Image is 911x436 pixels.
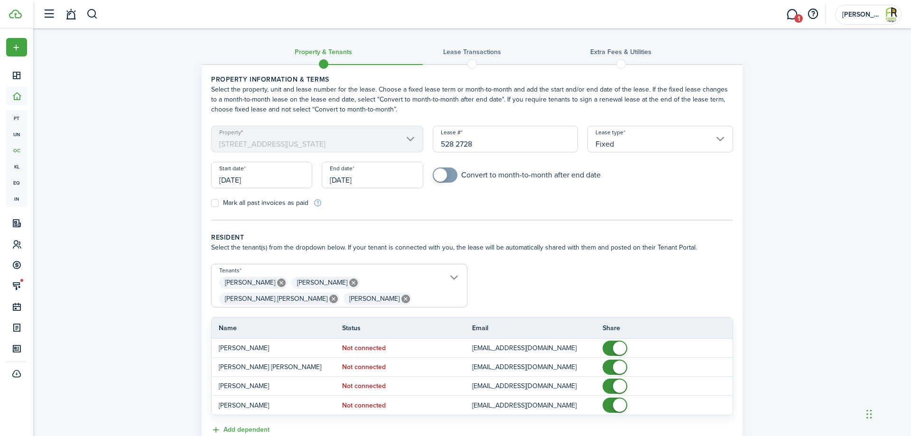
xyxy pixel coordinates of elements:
p: [PERSON_NAME] [219,381,328,391]
button: Search [86,6,98,22]
status: Not connected [342,363,386,371]
th: Email [472,323,603,333]
a: Notifications [62,2,80,27]
span: [PERSON_NAME] [349,294,400,304]
button: Open sidebar [40,5,58,23]
h3: Property & Tenants [295,47,352,57]
p: [PERSON_NAME] [219,400,328,410]
wizard-step-header-description: Select the property, unit and lease number for the lease. Choose a fixed lease term or month-to-m... [211,84,733,114]
status: Not connected [342,382,386,390]
wizard-step-header-title: Property information & terms [211,74,733,84]
button: Open menu [6,38,27,56]
p: [EMAIL_ADDRESS][DOMAIN_NAME] [472,400,588,410]
a: oc [6,142,27,158]
a: un [6,126,27,142]
span: Fierst Rentals [842,11,880,18]
span: [PERSON_NAME] [297,278,347,288]
label: Mark all past invoices as paid [211,199,308,207]
p: [EMAIL_ADDRESS][DOMAIN_NAME] [472,343,588,353]
iframe: Chat Widget [753,334,911,436]
wizard-step-header-description: Select the tenant(s) from the dropdown below. If your tenant is connected with you, the lease wil... [211,242,733,252]
span: [PERSON_NAME] [225,278,275,288]
th: Name [212,323,342,333]
status: Not connected [342,344,386,352]
a: eq [6,175,27,191]
p: [PERSON_NAME] [PERSON_NAME] [219,362,328,372]
th: Share [603,323,733,333]
p: [EMAIL_ADDRESS][DOMAIN_NAME] [472,362,588,372]
h3: Extra fees & Utilities [590,47,651,57]
div: Drag [866,400,872,428]
img: TenantCloud [9,9,22,19]
a: pt [6,110,27,126]
a: in [6,191,27,207]
h3: Lease Transactions [443,47,501,57]
p: [PERSON_NAME] [219,343,328,353]
wizard-step-header-title: Resident [211,232,733,242]
img: Fierst Rentals [884,7,899,22]
a: Messaging [783,2,801,27]
th: Status [342,323,473,333]
span: 1 [794,14,803,23]
a: kl [6,158,27,175]
button: Open resource center [805,6,821,22]
span: [PERSON_NAME] [PERSON_NAME] [225,294,327,304]
input: mm/dd/yyyy [211,162,312,188]
p: [EMAIL_ADDRESS][DOMAIN_NAME] [472,381,588,391]
input: mm/dd/yyyy [322,162,423,188]
button: Add dependent [211,425,270,436]
status: Not connected [342,402,386,409]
